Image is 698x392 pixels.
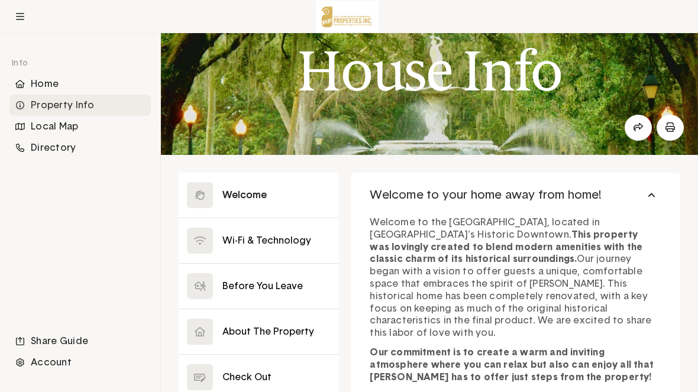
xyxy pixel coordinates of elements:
[9,95,151,116] div: Property Info
[9,95,151,116] li: Navigation item
[370,348,656,382] strong: Our commitment is to create a warm and inviting atmosphere where you can relax but also can enjoy...
[9,331,151,352] div: Share Guide
[9,116,151,137] li: Navigation item
[351,173,680,218] button: Welcome to your home away from home!
[9,116,151,137] div: Local Map
[370,187,601,203] span: Welcome to your home away from home!
[9,73,151,95] li: Navigation item
[9,352,151,373] div: Account
[9,137,151,158] li: Navigation item
[9,331,151,352] li: Navigation item
[297,40,562,102] h1: House Info
[370,230,645,264] strong: This property was lovingly created to blend modern amenities with the classic charm of its histor...
[9,352,151,373] li: Navigation item
[9,73,151,95] div: Home
[316,1,378,33] img: Logo
[9,137,151,158] div: Directory
[370,216,661,339] p: Welcome to the [GEOGRAPHIC_DATA], located in [GEOGRAPHIC_DATA]'s Historic Downtown. Our journey b...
